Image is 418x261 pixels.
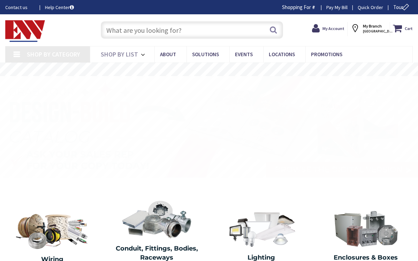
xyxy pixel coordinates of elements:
strong: Cart [405,22,413,35]
span: About [160,51,176,58]
span: Shop By List [101,50,138,58]
span: [GEOGRAPHIC_DATA], [GEOGRAPHIC_DATA] [363,29,393,33]
div: My Branch [GEOGRAPHIC_DATA], [GEOGRAPHIC_DATA] [350,22,387,35]
a: Quick Order [358,4,383,11]
span: Events [235,51,253,58]
a: Help Center [45,4,74,11]
a: Pay My Bill [326,4,348,11]
span: Shopping For [282,4,311,10]
span: Promotions [311,51,342,58]
img: Electrical Wholesalers, Inc. [5,20,45,42]
span: Tour [393,4,411,10]
strong: My Account [322,26,344,31]
strong: My Branch [363,23,382,29]
span: Shop By Category [27,50,80,58]
a: Contact us [5,4,34,11]
span: Locations [269,51,295,58]
span: Solutions [192,51,219,58]
input: What are you looking for? [101,21,283,39]
strong: # [312,4,315,10]
a: Cart [393,22,413,35]
a: My Account [312,22,344,35]
rs-layer: Free Same Day Pickup at 19 Locations [149,66,269,73]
